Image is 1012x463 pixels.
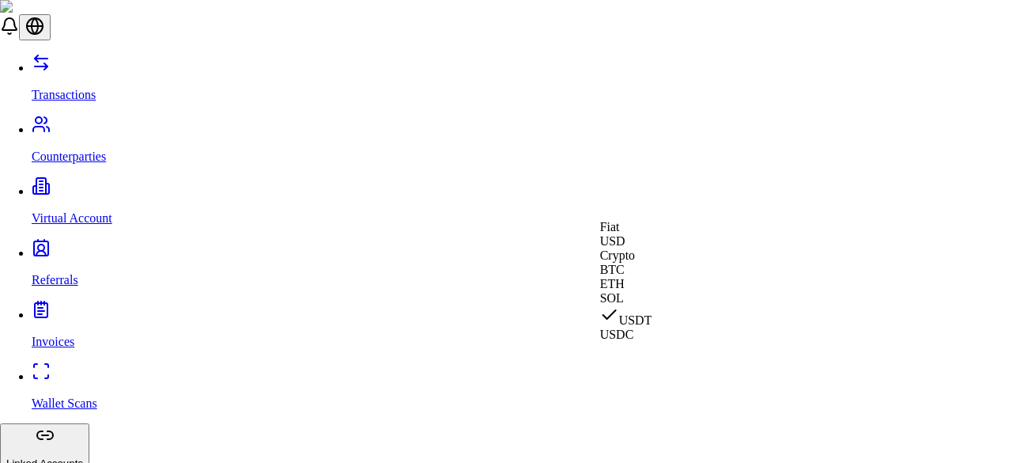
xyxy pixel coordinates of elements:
[619,313,652,327] span: USDT
[600,277,625,290] span: ETH
[600,291,624,305] span: SOL
[600,249,652,263] div: Crypto
[600,328,634,341] span: USDC
[600,263,625,276] span: BTC
[600,220,652,234] div: Fiat
[600,234,625,248] span: USD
